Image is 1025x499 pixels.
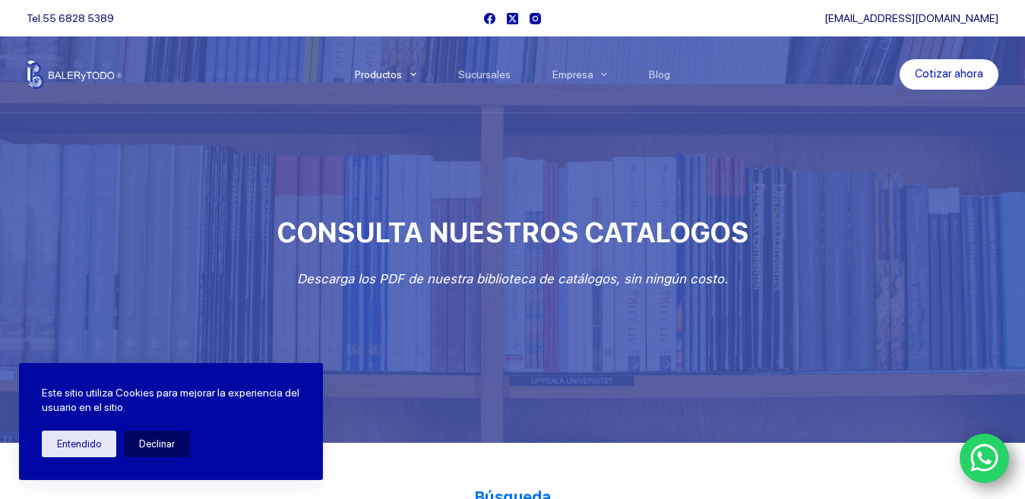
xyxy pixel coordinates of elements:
[124,431,190,457] button: Declinar
[484,13,495,24] a: Facebook
[900,59,998,90] a: Cotizar ahora
[960,434,1010,484] a: WhatsApp
[43,12,114,24] a: 55 6828 5389
[42,386,300,415] p: Este sitio utiliza Cookies para mejorar la experiencia del usuario en el sitio.
[824,12,998,24] a: [EMAIL_ADDRESS][DOMAIN_NAME]
[27,60,122,89] img: Balerytodo
[42,431,116,457] button: Entendido
[297,271,728,286] em: Descarga los PDF de nuestra biblioteca de catálogos, sin ningún costo.
[507,13,518,24] a: X (Twitter)
[277,216,748,249] span: CONSULTA NUESTROS CATALOGOS
[27,12,114,24] span: Tel.
[530,13,541,24] a: Instagram
[334,36,691,112] nav: Menu Principal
